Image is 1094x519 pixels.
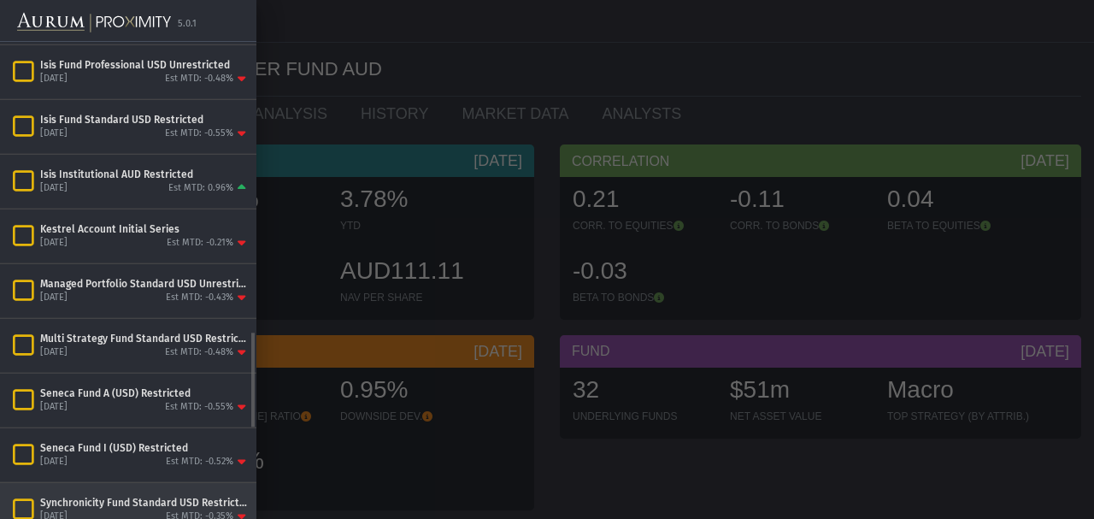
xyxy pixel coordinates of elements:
[40,440,250,454] div: Seneca Fund I (USD) Restricted
[168,182,233,195] div: Est MTD: 0.96%
[165,73,233,86] div: Est MTD: -0.48%
[40,112,250,126] div: Isis Fund Standard USD Restricted
[166,292,233,304] div: Est MTD: -0.43%
[40,331,250,345] div: Multi Strategy Fund Standard USD Restricted
[40,495,250,509] div: Synchronicity Fund Standard USD Restricted
[40,386,250,399] div: Seneca Fund A (USD) Restricted
[165,401,233,414] div: Est MTD: -0.55%
[165,346,233,359] div: Est MTD: -0.48%
[40,57,250,71] div: Isis Fund Professional USD Unrestricted
[167,237,233,250] div: Est MTD: -0.21%
[178,18,197,31] div: 5.0.1
[40,221,250,235] div: Kestrel Account Initial Series
[40,292,68,304] div: [DATE]
[40,456,68,469] div: [DATE]
[40,127,68,140] div: [DATE]
[40,73,68,86] div: [DATE]
[40,167,250,180] div: Isis Institutional AUD Restricted
[40,237,68,250] div: [DATE]
[17,4,171,41] img: Aurum-Proximity%20white.svg
[40,182,68,195] div: [DATE]
[165,127,233,140] div: Est MTD: -0.55%
[166,456,233,469] div: Est MTD: -0.52%
[40,401,68,414] div: [DATE]
[40,276,250,290] div: Managed Portfolio Standard USD Unrestricted
[40,346,68,359] div: [DATE]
